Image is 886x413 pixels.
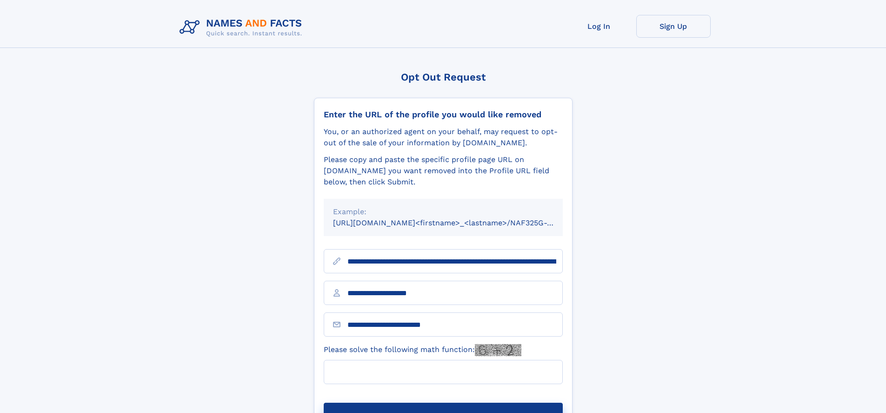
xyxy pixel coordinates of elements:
a: Sign Up [636,15,711,38]
div: You, or an authorized agent on your behalf, may request to opt-out of the sale of your informatio... [324,126,563,149]
div: Example: [333,206,553,217]
div: Opt Out Request [314,71,573,83]
a: Log In [562,15,636,38]
img: Logo Names and Facts [176,15,310,40]
div: Enter the URL of the profile you would like removed [324,109,563,120]
label: Please solve the following math function: [324,344,521,356]
small: [URL][DOMAIN_NAME]<firstname>_<lastname>/NAF325G-xxxxxxxx [333,218,580,227]
div: Please copy and paste the specific profile page URL on [DOMAIN_NAME] you want removed into the Pr... [324,154,563,188]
